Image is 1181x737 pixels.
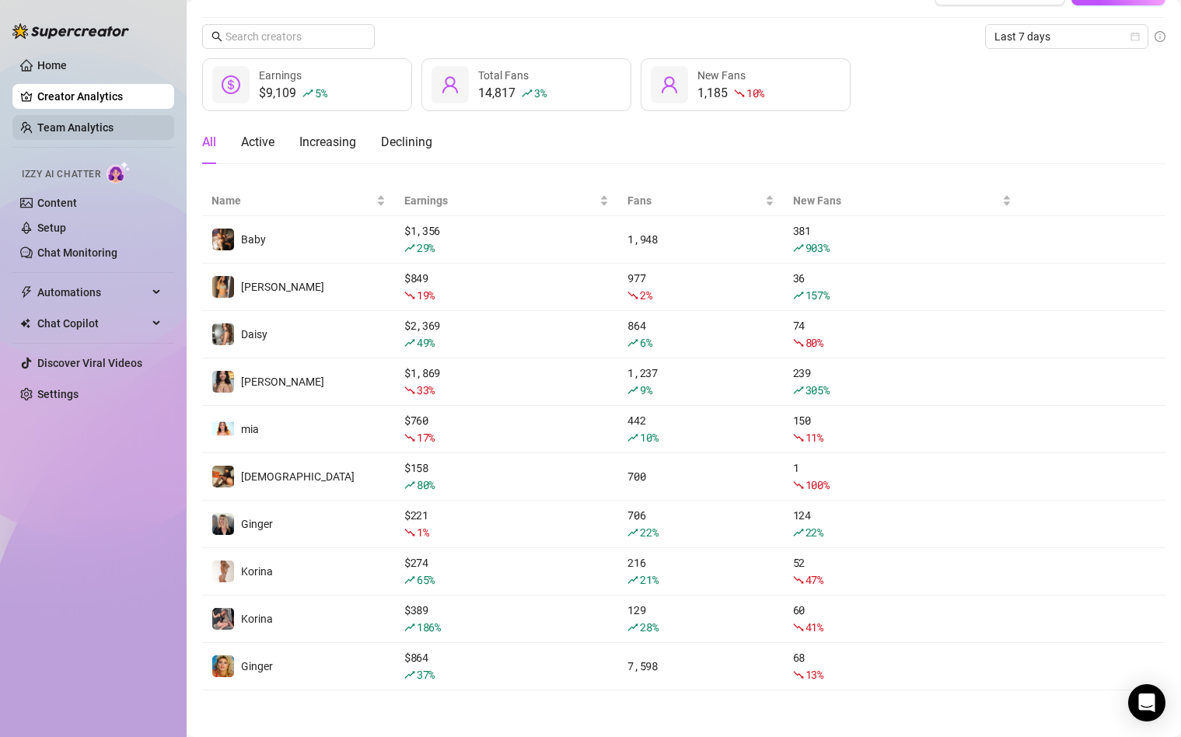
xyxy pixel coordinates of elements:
div: $ 158 [404,459,609,494]
div: 124 [793,507,1012,541]
div: 381 [793,222,1012,257]
span: 47 % [805,572,823,587]
div: Open Intercom Messenger [1128,684,1165,721]
img: Ameena [212,371,234,393]
div: Increasing [299,133,356,152]
span: Earnings [259,69,302,82]
span: 305 % [805,382,830,397]
span: search [211,31,222,42]
div: 239 [793,365,1012,399]
img: Daisy [212,323,234,345]
a: Home [37,59,67,72]
th: Name [202,186,395,216]
span: [PERSON_NAME] [241,375,324,388]
span: 37 % [417,667,435,682]
img: Ginger [212,513,234,535]
th: Earnings [395,186,618,216]
div: 1 [793,459,1012,494]
a: Creator Analytics [37,84,162,109]
span: New Fans [793,192,999,209]
div: 150 [793,412,1012,446]
div: 68 [793,649,1012,683]
span: 2 % [640,288,652,302]
span: 100 % [805,477,830,492]
div: Active [241,133,274,152]
div: 74 [793,317,1012,351]
span: Fans [627,192,762,209]
span: 5 % [315,86,327,100]
img: mia [212,418,234,440]
span: 10 % [640,430,658,445]
span: fall [404,432,415,443]
span: Korina [241,613,273,625]
div: 60 [793,602,1012,636]
div: 442 [627,412,774,446]
a: Chat Monitoring [37,246,117,259]
span: [DEMOGRAPHIC_DATA] [241,470,355,483]
span: Ginger [241,518,273,530]
div: All [202,133,216,152]
span: rise [627,432,638,443]
div: 36 [793,270,1012,304]
div: 977 [627,270,774,304]
img: Chat Copilot [20,318,30,329]
div: 1,237 [627,365,774,399]
span: rise [793,385,804,396]
span: Automations [37,280,148,305]
span: Korina [241,565,273,578]
span: rise [404,669,415,680]
span: Name [211,192,373,209]
div: $ 274 [404,554,609,589]
span: 903 % [805,240,830,255]
span: Izzy AI Chatter [22,167,100,182]
span: 17 % [417,430,435,445]
span: rise [404,337,415,348]
span: 157 % [805,288,830,302]
div: $9,109 [259,84,327,103]
span: 13 % [805,667,823,682]
div: 7,598 [627,658,774,675]
span: 22 % [640,525,658,540]
span: rise [627,337,638,348]
span: rise [627,622,638,633]
span: 80 % [417,477,435,492]
input: Search creators [225,28,353,45]
div: 1,185 [697,84,764,103]
span: fall [793,669,804,680]
span: info-circle [1155,31,1165,42]
span: 29 % [417,240,435,255]
div: 706 [627,507,774,541]
span: Ginger [241,660,273,672]
div: 864 [627,317,774,351]
span: dollar-circle [222,75,240,94]
span: fall [627,290,638,301]
div: $ 1,356 [404,222,609,257]
span: rise [404,243,415,253]
span: 49 % [417,335,435,350]
img: Baby [212,229,234,250]
div: $ 760 [404,412,609,446]
div: 700 [627,468,774,485]
span: rise [627,385,638,396]
span: fall [793,622,804,633]
span: fall [793,337,804,348]
span: Baby [241,233,266,246]
span: rise [404,480,415,491]
th: New Fans [784,186,1021,216]
div: $ 2,369 [404,317,609,351]
img: logo-BBDzfeDw.svg [12,23,129,39]
span: rise [404,575,415,585]
img: AI Chatter [107,161,131,183]
span: 9 % [640,382,652,397]
span: New Fans [697,69,746,82]
span: 41 % [805,620,823,634]
span: 10 % [746,86,764,100]
div: $ 864 [404,649,609,683]
span: Last 7 days [994,25,1139,48]
span: rise [302,88,313,99]
span: 19 % [417,288,435,302]
span: user [441,75,459,94]
span: Daisy [241,328,267,341]
img: Karlea [212,276,234,298]
span: 21 % [640,572,658,587]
